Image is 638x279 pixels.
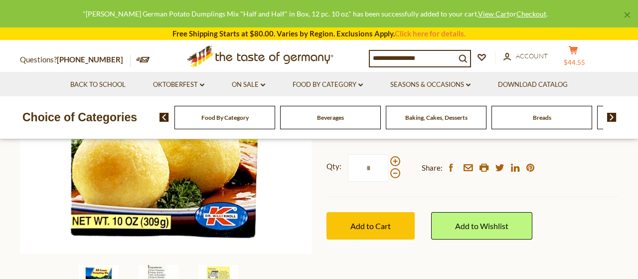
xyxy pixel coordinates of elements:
a: On Sale [232,79,265,90]
a: Checkout [516,9,546,18]
a: Baking, Cakes, Desserts [405,114,468,121]
a: Back to School [70,79,126,90]
a: Food By Category [293,79,363,90]
span: Share: [422,162,443,174]
a: Click here for details. [395,29,466,38]
a: Account [503,51,548,62]
a: View Cart [478,9,509,18]
img: next arrow [607,113,617,122]
a: Beverages [317,114,344,121]
button: $44.55 [558,45,588,70]
span: $44.55 [564,58,585,66]
p: Questions? [20,53,131,66]
a: Seasons & Occasions [390,79,471,90]
a: Add to Wishlist [431,212,532,240]
a: Food By Category [201,114,249,121]
a: Oktoberfest [153,79,204,90]
strong: Qty: [326,160,341,173]
span: Add to Cart [350,221,391,231]
a: × [624,12,630,18]
div: "[PERSON_NAME] German Potato Dumplings Mix "Half and Half" in Box, 12 pc. 10 oz." has been succes... [8,8,622,19]
button: Add to Cart [326,212,415,240]
img: previous arrow [159,113,169,122]
input: Qty: [348,154,389,182]
a: Download Catalog [498,79,568,90]
a: [PHONE_NUMBER] [57,55,123,64]
a: Breads [533,114,551,121]
span: Account [516,52,548,60]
